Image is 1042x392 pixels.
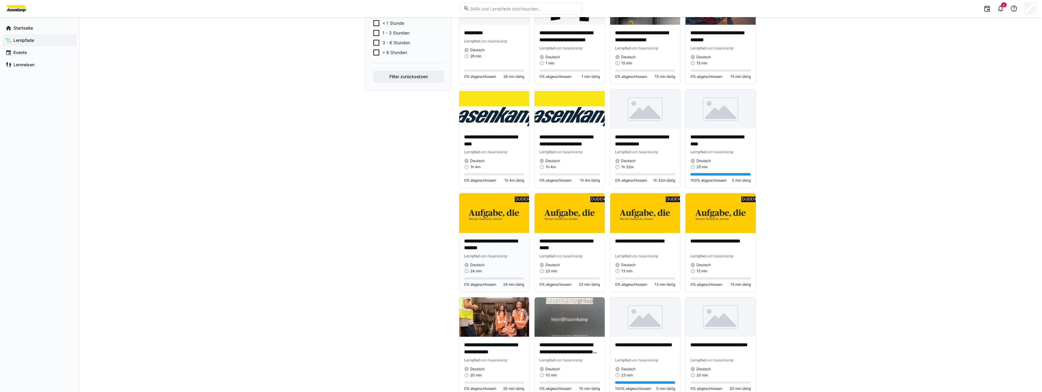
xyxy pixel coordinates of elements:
span: < 1 Stunde [382,20,404,26]
img: image [686,193,756,233]
span: Deutsch [696,367,711,372]
span: 20 min übrig [730,386,751,391]
img: image [459,89,529,129]
span: Lernpfad [615,358,631,362]
span: Deutsch [546,158,560,163]
span: > 6 Stunden [382,49,407,56]
span: von hasenkamp [631,46,658,50]
span: 20 min [696,373,708,378]
span: Lernpfad [464,39,480,43]
span: 0 min übrig [732,178,751,183]
span: 0% abgeschlossen [615,74,647,79]
span: 0 min übrig [656,386,675,391]
span: 15 min [696,269,707,274]
span: von hasenkamp [631,150,658,154]
span: Lernpfad [464,150,480,154]
span: 100% abgeschlossen [690,178,727,183]
span: Deutsch [546,55,560,60]
span: von hasenkamp [480,150,507,154]
span: von hasenkamp [706,46,733,50]
span: 0% abgeschlossen [464,386,496,391]
span: Deutsch [696,158,711,163]
img: image [610,297,680,337]
span: 24 min übrig [503,282,524,287]
span: von hasenkamp [480,254,507,258]
span: 0% abgeschlossen [690,386,722,391]
span: 0% abgeschlossen [464,282,496,287]
span: Deutsch [696,55,711,60]
span: Lernpfad [539,46,555,50]
span: Lernpfad [464,254,480,258]
span: 10 min [546,373,557,378]
span: 15 min übrig [730,74,751,79]
span: Deutsch [621,55,636,60]
span: 1 min übrig [582,74,600,79]
span: Lernpfad [615,254,631,258]
img: image [610,89,680,129]
span: Deutsch [470,48,485,53]
span: 0% abgeschlossen [690,282,722,287]
img: image [459,297,529,337]
span: 6 [1003,3,1005,7]
span: Filter zurücksetzen [389,74,429,80]
img: image [535,89,605,129]
span: Lernpfad [690,358,706,362]
span: 0% abgeschlossen [615,282,647,287]
span: 1h 32m [621,165,634,169]
button: Filter zurücksetzen [373,71,444,83]
span: von hasenkamp [706,358,733,362]
span: 1h 4m [546,165,556,169]
span: 23 min [546,269,557,274]
span: 1h 4m übrig [504,178,524,183]
span: Deutsch [470,367,485,372]
span: 15 min [696,61,707,66]
span: von hasenkamp [555,46,582,50]
span: 15 min übrig [730,282,751,287]
span: Lernpfad [690,46,706,50]
span: 13 min übrig [654,282,675,287]
span: Lernpfad [690,254,706,258]
span: Lernpfad [690,150,706,154]
span: von hasenkamp [631,254,658,258]
span: von hasenkamp [480,358,507,362]
span: 26 min übrig [503,74,524,79]
img: image [535,193,605,233]
span: Deutsch [546,263,560,267]
span: Lernpfad [615,150,631,154]
img: image [535,297,605,337]
span: 0% abgeschlossen [539,282,571,287]
span: Deutsch [470,263,485,267]
span: Deutsch [621,158,636,163]
span: 15 min [621,61,632,66]
span: Lernpfad [539,150,555,154]
span: 0% abgeschlossen [539,178,571,183]
span: von hasenkamp [706,150,733,154]
span: 23 min [621,373,633,378]
span: 0% abgeschlossen [690,74,722,79]
span: von hasenkamp [555,358,582,362]
span: 1 - 3 Stunden [382,30,410,36]
span: 10 min übrig [579,386,600,391]
span: Lernpfad [539,358,555,362]
span: 0% abgeschlossen [539,386,571,391]
span: 1h 4m übrig [580,178,600,183]
span: von hasenkamp [555,150,582,154]
img: image [459,193,529,233]
img: image [686,297,756,337]
span: Lernpfad [615,46,631,50]
span: 20 min [470,373,482,378]
span: 26 min [470,54,482,59]
span: 20 min übrig [503,386,524,391]
span: 0% abgeschlossen [464,178,496,183]
span: von hasenkamp [480,39,507,43]
span: 1 min [546,61,554,66]
span: 1h 32m übrig [653,178,675,183]
span: von hasenkamp [706,254,733,258]
input: Skills und Lernpfade durchsuchen… [469,6,578,11]
span: 100% abgeschlossen [615,386,651,391]
span: 25 min [696,165,708,169]
span: 1h 4m [470,165,481,169]
span: Lernpfad [464,358,480,362]
span: 15 min übrig [655,74,675,79]
span: 24 min [470,269,482,274]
